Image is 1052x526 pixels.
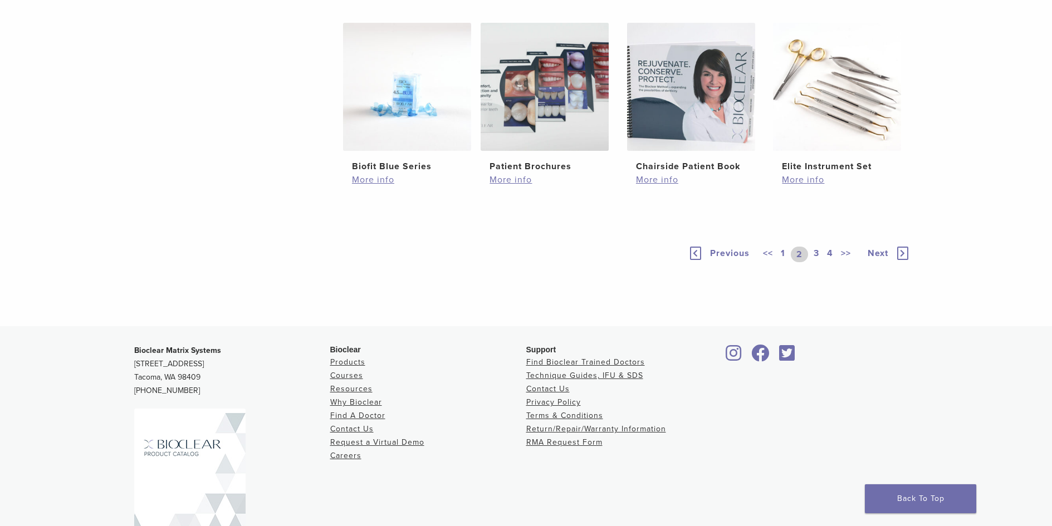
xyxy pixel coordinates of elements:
a: More info [782,173,892,186]
a: >> [839,247,853,262]
h2: Biofit Blue Series [352,160,462,173]
span: Bioclear [330,345,361,354]
a: Courses [330,371,363,380]
a: << [761,247,775,262]
a: Privacy Policy [526,397,581,407]
a: Terms & Conditions [526,411,603,420]
a: Return/Repair/Warranty Information [526,424,666,434]
p: [STREET_ADDRESS] Tacoma, WA 98409 [PHONE_NUMBER] [134,344,330,397]
a: Why Bioclear [330,397,382,407]
a: Back To Top [865,484,976,513]
a: 3 [811,247,821,262]
a: Resources [330,384,373,394]
a: More info [352,173,462,186]
a: Biofit Blue SeriesBiofit Blue Series [342,23,472,173]
h2: Patient Brochures [490,160,600,173]
a: Request a Virtual Demo [330,437,424,447]
img: Biofit Blue Series [343,23,471,151]
span: Previous [710,248,750,259]
a: Technique Guides, IFU & SDS [526,371,643,380]
h2: Chairside Patient Book [636,160,746,173]
a: More info [490,173,600,186]
a: Products [330,357,365,367]
strong: Bioclear Matrix Systems [134,346,221,355]
a: Bioclear [776,351,799,362]
a: Find Bioclear Trained Doctors [526,357,645,367]
a: Contact Us [330,424,374,434]
a: Contact Us [526,384,570,394]
a: Bioclear [722,351,746,362]
a: Chairside Patient BookChairside Patient Book [627,23,756,173]
img: Chairside Patient Book [627,23,755,151]
a: Find A Doctor [330,411,385,420]
a: More info [636,173,746,186]
a: 1 [779,247,787,262]
img: Elite Instrument Set [773,23,901,151]
img: Patient Brochures [481,23,609,151]
a: RMA Request Form [526,437,603,447]
span: Next [868,248,888,259]
a: 4 [825,247,835,262]
a: 2 [791,247,808,262]
h2: Elite Instrument Set [782,160,892,173]
a: Bioclear [748,351,774,362]
a: Elite Instrument SetElite Instrument Set [772,23,902,173]
a: Careers [330,451,361,460]
a: Patient BrochuresPatient Brochures [480,23,610,173]
span: Support [526,345,556,354]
